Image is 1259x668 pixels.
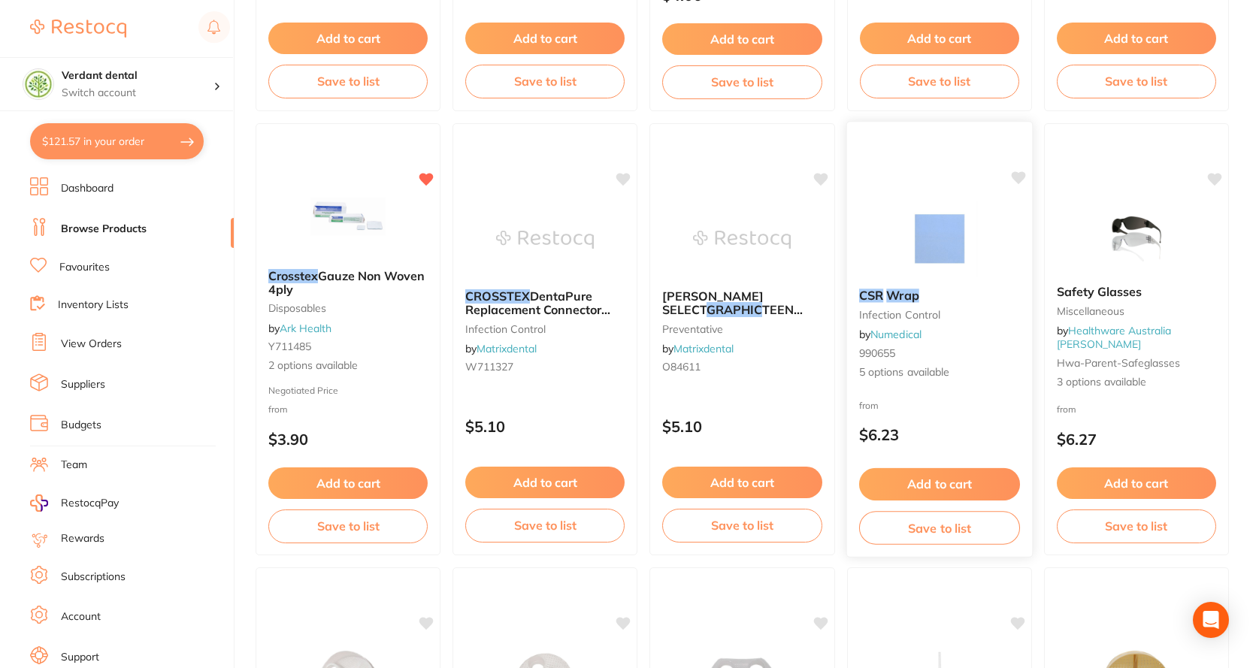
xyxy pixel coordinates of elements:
[30,20,126,38] img: Restocq Logo
[465,65,625,98] button: Save to list
[886,288,919,303] em: Wrap
[693,202,791,277] img: TEPE SELECT GRAPHIC TEEN ILLUSTRATION BP
[1057,375,1216,390] span: 3 options available
[30,11,126,46] a: Restocq Logo
[268,65,428,98] button: Save to list
[61,418,101,433] a: Budgets
[662,360,701,373] span: O84611
[1057,305,1216,317] small: Miscellaneous
[59,260,110,275] a: Favourites
[465,509,625,542] button: Save to list
[465,23,625,54] button: Add to cart
[465,342,537,355] span: by
[465,289,625,317] b: CROSSTEX DentaPure Replacement Connector Piece DP365B (1)
[707,302,762,317] em: GRAPHIC
[662,302,803,331] span: TEEN ILLUSTRATION BP
[662,289,822,317] b: TEPE SELECT GRAPHIC TEEN ILLUSTRATION BP
[859,365,1020,380] span: 5 options available
[61,650,99,665] a: Support
[1057,509,1216,543] button: Save to list
[268,340,311,353] span: Y711485
[860,65,1019,98] button: Save to list
[859,328,922,341] span: by
[859,346,895,360] span: 990655
[859,468,1020,500] button: Add to cart
[61,570,126,585] a: Subscriptions
[662,23,822,55] button: Add to cart
[1057,467,1216,499] button: Add to cart
[62,86,213,101] p: Switch account
[465,467,625,498] button: Add to cart
[662,323,822,335] small: preventative
[268,322,331,335] span: by
[268,269,428,297] b: Crosstex Gauze Non Woven 4ply
[860,23,1019,54] button: Add to cart
[268,358,428,373] span: 2 options available
[662,65,822,98] button: Save to list
[268,467,428,499] button: Add to cart
[1193,602,1229,638] div: Open Intercom Messenger
[870,328,922,341] a: Numedical
[662,467,822,498] button: Add to cart
[61,458,87,473] a: Team
[1057,324,1171,351] span: by
[1057,356,1180,370] span: Hwa-parent-safeglasses
[1088,198,1185,273] img: Safety Glasses
[61,531,104,546] a: Rewards
[465,289,530,304] em: CROSSTEX
[30,494,119,512] a: RestocqPay
[662,509,822,542] button: Save to list
[477,342,537,355] a: Matrixdental
[30,494,48,512] img: RestocqPay
[62,68,213,83] h4: Verdant dental
[58,298,129,313] a: Inventory Lists
[496,202,594,277] img: CROSSTEX DentaPure Replacement Connector Piece DP365B (1)
[268,302,428,314] small: disposables
[1057,285,1216,298] b: Safety Glasses
[268,431,428,448] p: $3.90
[662,342,734,355] span: by
[61,496,119,511] span: RestocqPay
[268,385,428,396] small: Negotiated Price
[268,509,428,543] button: Save to list
[890,201,988,277] img: CSR Wrap
[465,289,610,331] span: DentaPure Replacement Connector Piece DP365B (1)
[268,268,318,283] em: Crosstex
[30,123,204,159] button: $121.57 in your order
[1057,404,1076,415] span: from
[61,181,113,196] a: Dashboard
[23,69,53,99] img: Verdant dental
[280,322,331,335] a: Ark Health
[859,289,1020,303] b: CSR Wrap
[61,337,122,352] a: View Orders
[1057,65,1216,98] button: Save to list
[1057,284,1142,299] span: Safety Glasses
[859,426,1020,443] p: $6.23
[61,222,147,237] a: Browse Products
[859,399,879,410] span: from
[1057,324,1171,351] a: Healthware Australia [PERSON_NAME]
[662,289,764,317] span: [PERSON_NAME] SELECT
[299,182,397,257] img: Crosstex Gauze Non Woven 4ply
[859,309,1020,321] small: infection control
[61,609,101,624] a: Account
[465,360,513,373] span: W711327
[662,418,822,435] p: $5.10
[1057,431,1216,448] p: $6.27
[268,404,288,415] span: from
[465,418,625,435] p: $5.10
[673,342,734,355] a: Matrixdental
[859,511,1020,545] button: Save to list
[1057,23,1216,54] button: Add to cart
[268,268,425,297] span: Gauze Non Woven 4ply
[859,288,883,303] em: CSR
[61,377,105,392] a: Suppliers
[465,323,625,335] small: infection control
[268,23,428,54] button: Add to cart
